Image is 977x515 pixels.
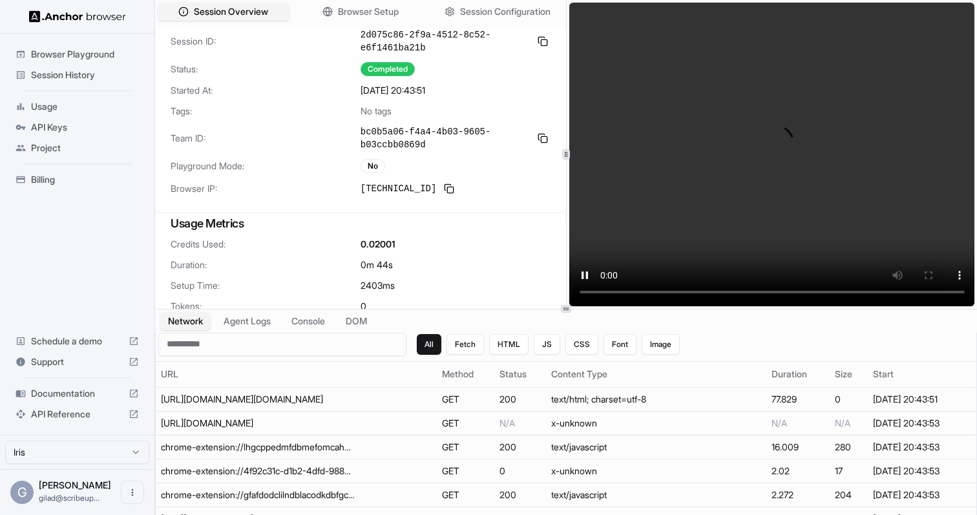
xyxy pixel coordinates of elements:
td: GET [437,459,494,483]
td: 200 [494,435,546,459]
span: N/A [772,417,787,428]
span: Playground Mode: [171,160,361,173]
span: Support [31,355,123,368]
span: [DATE] 20:43:51 [361,84,425,97]
span: Session Configuration [460,5,551,18]
td: 0 [830,387,868,411]
div: Schedule a demo [10,331,144,352]
span: 2d075c86-2f9a-4512-8c52-e6f1461ba21b [361,28,530,54]
td: x-unknown [546,411,766,435]
span: 2403 ms [361,279,395,292]
div: API Reference [10,404,144,425]
div: Method [442,368,489,381]
td: 0 [494,459,546,483]
span: No tags [361,105,392,118]
span: bc0b5a06-f4a4-4b03-9605-b03ccbb0869d [361,125,530,151]
span: Status: [171,63,361,76]
div: chrome-extension://lhgcppedmfdbmefomcahmbpmnibeepnk/injectedPatch.js [161,441,355,454]
div: Size [835,368,863,381]
span: 0.02001 [361,238,395,251]
div: https://my.roku.com/signin?next=https%3A%2F%2Fmy.roku.com%2Fsubscriptions&sessionTimeout=true [161,393,355,406]
span: Credits Used: [171,238,361,251]
td: text/html; charset=utf-8 [546,387,766,411]
div: Status [499,368,541,381]
div: URL [161,368,432,381]
div: chrome-extension://gfafdodclilndblacodkdbfgckmglnki/web_accessible_resources/google-analytics_ana... [161,489,355,501]
span: 0 [361,300,366,313]
td: 2.02 [766,459,830,483]
div: G [10,481,34,504]
td: GET [437,387,494,411]
button: Console [284,312,333,330]
div: Start [873,368,971,381]
div: Project [10,138,144,158]
span: Tokens: [171,300,361,313]
td: 204 [830,483,868,507]
td: [DATE] 20:43:53 [868,459,976,483]
button: Image [642,334,680,355]
td: [DATE] 20:43:51 [868,387,976,411]
span: Schedule a demo [31,335,123,348]
div: No [361,159,385,173]
span: Team ID: [171,132,361,145]
button: All [417,334,441,355]
div: Session History [10,65,144,85]
button: Fetch [446,334,484,355]
td: 200 [494,387,546,411]
td: 17 [830,459,868,483]
h3: Usage Metrics [171,215,551,233]
img: Anchor Logo [29,10,126,23]
span: Browser IP: [171,182,361,195]
td: 2.272 [766,483,830,507]
span: gilad@scribeup.io [39,493,100,503]
span: Project [31,142,139,154]
button: Font [604,334,636,355]
td: 16.009 [766,435,830,459]
div: Usage [10,96,144,117]
td: GET [437,435,494,459]
span: Session Overview [194,5,268,18]
span: Browser Setup [338,5,399,18]
td: [DATE] 20:43:53 [868,435,976,459]
span: Started At: [171,84,361,97]
span: N/A [835,417,850,428]
td: 200 [494,483,546,507]
td: text/javascript [546,435,766,459]
button: DOM [338,312,375,330]
span: Usage [31,100,139,113]
div: chrome-extension://4f92c31c-d1b2-4dfd-988b-8a3c829e3dfa/web_accessible_resources/google-analytics... [161,465,355,478]
span: API Reference [31,408,123,421]
td: x-unknown [546,459,766,483]
div: Support [10,352,144,372]
span: Billing [31,173,139,186]
td: GET [437,483,494,507]
div: Duration [772,368,825,381]
span: Session ID: [171,35,361,48]
td: GET [437,411,494,435]
div: Documentation [10,383,144,404]
button: CSS [565,334,598,355]
div: API Keys [10,117,144,138]
button: Open menu [121,481,144,504]
td: 77.829 [766,387,830,411]
td: text/javascript [546,483,766,507]
div: Browser Playground [10,44,144,65]
span: Tags: [171,105,361,118]
td: [DATE] 20:43:53 [868,411,976,435]
span: [TECHNICAL_ID] [361,182,437,195]
button: Network [160,312,211,330]
div: Completed [361,62,415,76]
div: Content Type [551,368,761,381]
span: 0m 44s [361,258,393,271]
td: 280 [830,435,868,459]
button: Agent Logs [216,312,278,330]
button: HTML [489,334,529,355]
span: Browser Playground [31,48,139,61]
span: Duration: [171,258,361,271]
button: JS [534,334,560,355]
span: N/A [499,417,515,428]
div: Billing [10,169,144,190]
span: API Keys [31,121,139,134]
span: Documentation [31,387,123,400]
div: https://static.cloudflareinsights.com/beacon.min.js/vcd15cbe7772f49c399c6a5babf22c1241717689176015 [161,417,355,430]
